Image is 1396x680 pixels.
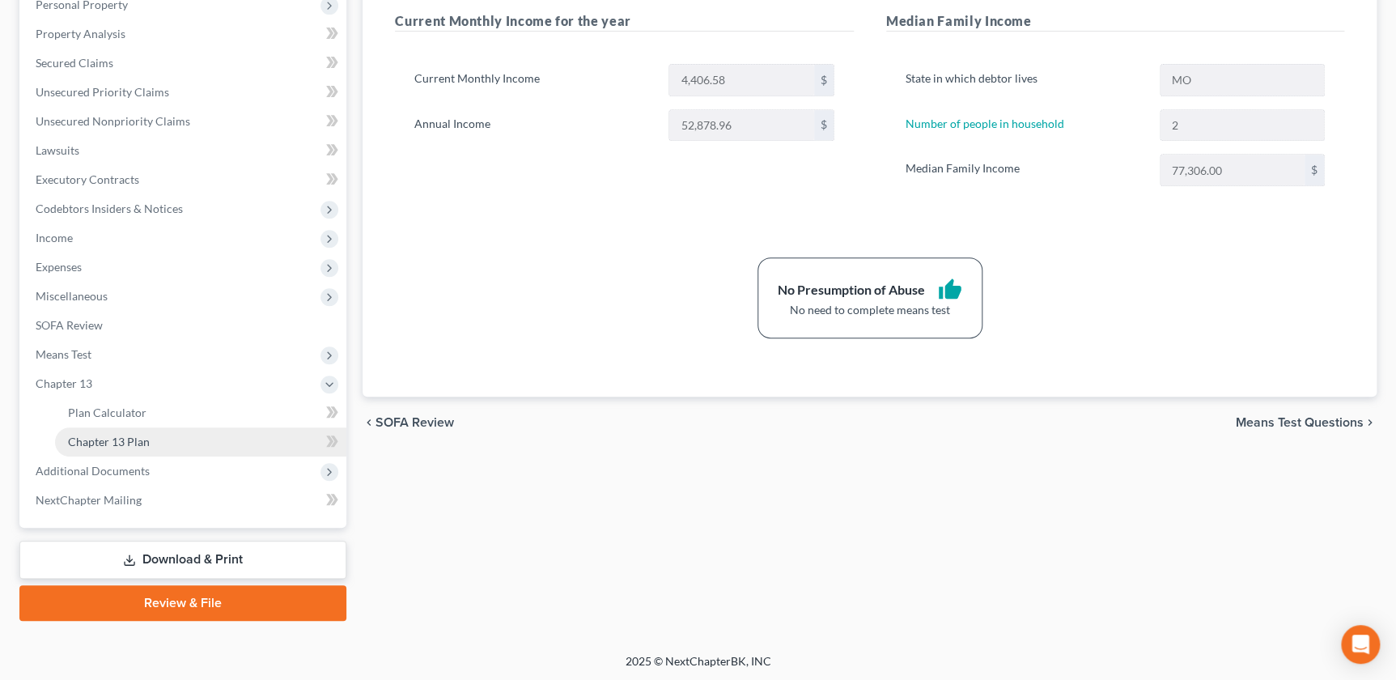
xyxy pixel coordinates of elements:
[395,11,853,32] h5: Current Monthly Income for the year
[886,11,1344,32] h5: Median Family Income
[1341,625,1380,664] div: Open Intercom Messenger
[406,109,660,142] label: Annual Income
[778,281,925,300] div: No Presumption of Abuse
[376,416,454,429] span: SOFA Review
[36,56,113,70] span: Secured Claims
[1236,416,1377,429] button: Means Test Questions chevron_right
[55,398,346,427] a: Plan Calculator
[1364,416,1377,429] i: chevron_right
[897,64,1152,96] label: State in which debtor lives
[36,347,91,361] span: Means Test
[36,289,108,303] span: Miscellaneous
[36,27,125,40] span: Property Analysis
[406,64,660,96] label: Current Monthly Income
[1161,65,1324,96] input: State
[36,143,79,157] span: Lawsuits
[36,318,103,332] span: SOFA Review
[23,107,346,136] a: Unsecured Nonpriority Claims
[36,464,150,478] span: Additional Documents
[23,78,346,107] a: Unsecured Priority Claims
[938,278,962,302] i: thumb_up
[814,110,834,141] div: $
[36,172,139,186] span: Executory Contracts
[36,260,82,274] span: Expenses
[1161,155,1305,185] input: 0.00
[68,435,150,448] span: Chapter 13 Plan
[36,114,190,128] span: Unsecured Nonpriority Claims
[363,416,454,429] button: chevron_left SOFA Review
[363,416,376,429] i: chevron_left
[23,486,346,515] a: NextChapter Mailing
[23,136,346,165] a: Lawsuits
[23,19,346,49] a: Property Analysis
[19,585,346,621] a: Review & File
[36,376,92,390] span: Chapter 13
[23,311,346,340] a: SOFA Review
[669,110,813,141] input: 0.00
[23,165,346,194] a: Executory Contracts
[68,406,146,419] span: Plan Calculator
[55,427,346,457] a: Chapter 13 Plan
[23,49,346,78] a: Secured Claims
[36,85,169,99] span: Unsecured Priority Claims
[1305,155,1324,185] div: $
[897,154,1152,186] label: Median Family Income
[19,541,346,579] a: Download & Print
[36,202,183,215] span: Codebtors Insiders & Notices
[36,493,142,507] span: NextChapter Mailing
[1236,416,1364,429] span: Means Test Questions
[36,231,73,244] span: Income
[814,65,834,96] div: $
[906,117,1064,130] a: Number of people in household
[1161,110,1324,141] input: --
[669,65,813,96] input: 0.00
[778,302,962,318] div: No need to complete means test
